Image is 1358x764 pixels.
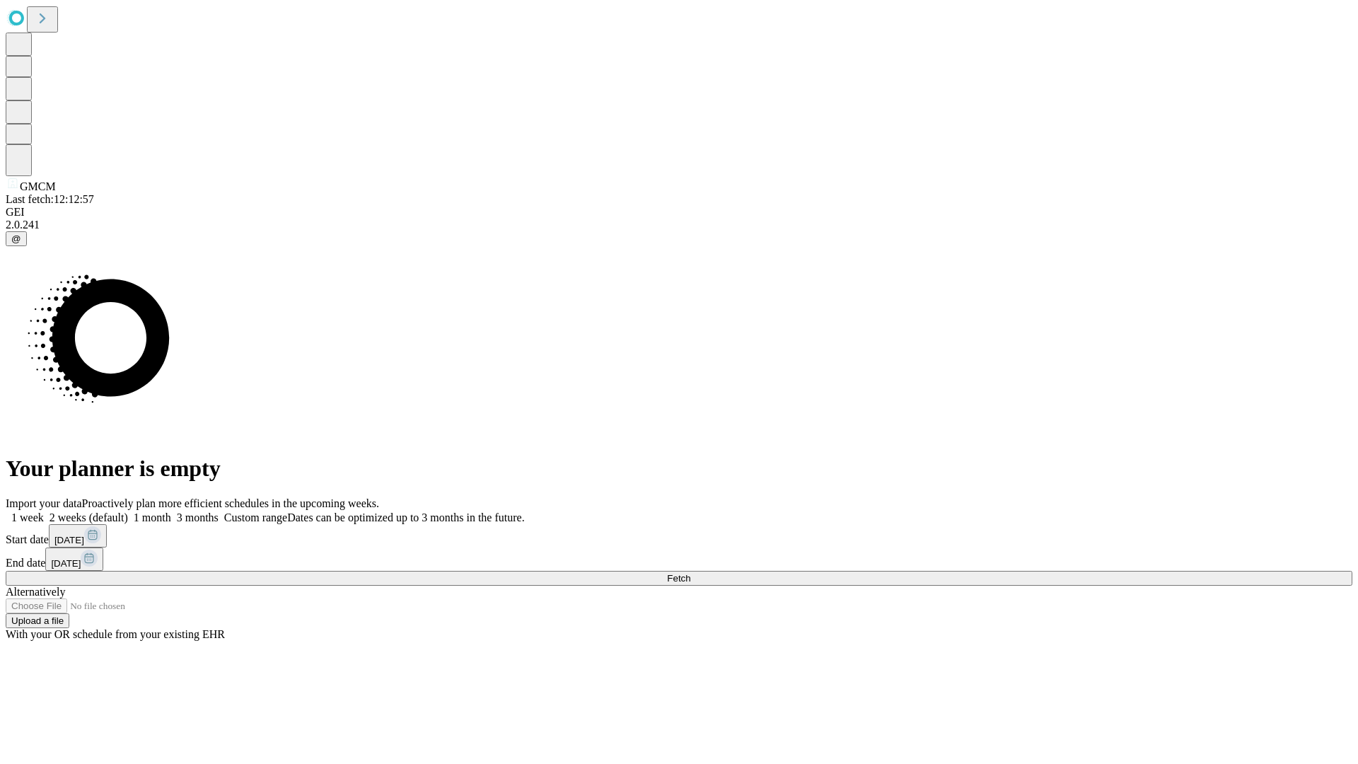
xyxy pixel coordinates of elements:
[6,193,94,205] span: Last fetch: 12:12:57
[20,180,56,192] span: GMCM
[667,573,690,584] span: Fetch
[6,586,65,598] span: Alternatively
[6,219,1352,231] div: 2.0.241
[224,511,287,523] span: Custom range
[54,535,84,545] span: [DATE]
[50,511,128,523] span: 2 weeks (default)
[6,571,1352,586] button: Fetch
[11,233,21,244] span: @
[45,548,103,571] button: [DATE]
[6,524,1352,548] div: Start date
[6,456,1352,482] h1: Your planner is empty
[6,628,225,640] span: With your OR schedule from your existing EHR
[51,558,81,569] span: [DATE]
[6,231,27,246] button: @
[49,524,107,548] button: [DATE]
[6,613,69,628] button: Upload a file
[134,511,171,523] span: 1 month
[11,511,44,523] span: 1 week
[177,511,219,523] span: 3 months
[6,497,82,509] span: Import your data
[82,497,379,509] span: Proactively plan more efficient schedules in the upcoming weeks.
[6,548,1352,571] div: End date
[6,206,1352,219] div: GEI
[287,511,524,523] span: Dates can be optimized up to 3 months in the future.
